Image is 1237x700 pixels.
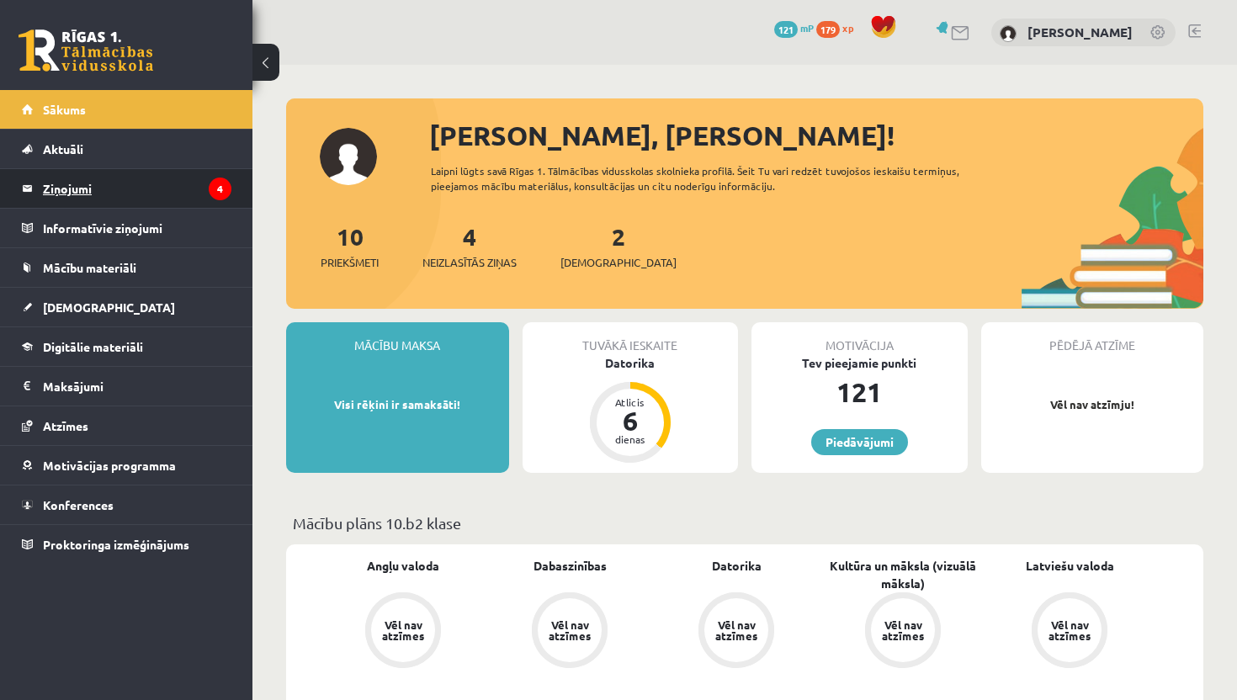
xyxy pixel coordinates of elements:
[816,21,862,34] a: 179 xp
[751,322,968,354] div: Motivācija
[43,367,231,406] legend: Maksājumi
[22,327,231,366] a: Digitālie materiāli
[422,221,517,271] a: 4Neizlasītās ziņas
[800,21,814,34] span: mP
[321,221,379,271] a: 10Priekšmeti
[380,619,427,641] div: Vēl nav atzīmes
[605,397,656,407] div: Atlicis
[22,446,231,485] a: Motivācijas programma
[534,557,607,575] a: Dabaszinības
[560,221,677,271] a: 2[DEMOGRAPHIC_DATA]
[429,115,1203,156] div: [PERSON_NAME], [PERSON_NAME]!
[820,557,986,592] a: Kultūra un māksla (vizuālā māksla)
[295,396,501,413] p: Visi rēķini ir samaksāti!
[22,169,231,208] a: Ziņojumi4
[422,254,517,271] span: Neizlasītās ziņas
[22,406,231,445] a: Atzīmes
[523,354,739,465] a: Datorika Atlicis 6 dienas
[981,322,1204,354] div: Pēdējā atzīme
[321,254,379,271] span: Priekšmeti
[22,525,231,564] a: Proktoringa izmēģinājums
[43,260,136,275] span: Mācību materiāli
[19,29,153,72] a: Rīgas 1. Tālmācības vidusskola
[751,354,968,372] div: Tev pieejamie punkti
[286,322,509,354] div: Mācību maksa
[605,434,656,444] div: dienas
[879,619,926,641] div: Vēl nav atzīmes
[774,21,814,34] a: 121 mP
[43,141,83,156] span: Aktuāli
[820,592,986,671] a: Vēl nav atzīmes
[43,300,175,315] span: [DEMOGRAPHIC_DATA]
[560,254,677,271] span: [DEMOGRAPHIC_DATA]
[774,21,798,38] span: 121
[1046,619,1093,641] div: Vēl nav atzīmes
[209,178,231,200] i: 4
[43,537,189,552] span: Proktoringa izmēģinājums
[811,429,908,455] a: Piedāvājumi
[986,592,1153,671] a: Vēl nav atzīmes
[22,367,231,406] a: Maksājumi
[713,619,760,641] div: Vēl nav atzīmes
[43,418,88,433] span: Atzīmes
[546,619,593,641] div: Vēl nav atzīmes
[22,288,231,326] a: [DEMOGRAPHIC_DATA]
[751,372,968,412] div: 121
[1026,557,1114,575] a: Latviešu valoda
[816,21,840,38] span: 179
[653,592,820,671] a: Vēl nav atzīmes
[22,209,231,247] a: Informatīvie ziņojumi
[43,339,143,354] span: Digitālie materiāli
[293,512,1197,534] p: Mācību plāns 10.b2 klase
[43,169,231,208] legend: Ziņojumi
[990,396,1196,413] p: Vēl nav atzīmju!
[523,322,739,354] div: Tuvākā ieskaite
[712,557,762,575] a: Datorika
[320,592,486,671] a: Vēl nav atzīmes
[22,130,231,168] a: Aktuāli
[523,354,739,372] div: Datorika
[431,163,981,194] div: Laipni lūgts savā Rīgas 1. Tālmācības vidusskolas skolnieka profilā. Šeit Tu vari redzēt tuvojošo...
[22,248,231,287] a: Mācību materiāli
[486,592,653,671] a: Vēl nav atzīmes
[43,209,231,247] legend: Informatīvie ziņojumi
[1000,25,1017,42] img: Simona Silkāne
[842,21,853,34] span: xp
[43,458,176,473] span: Motivācijas programma
[43,497,114,512] span: Konferences
[367,557,439,575] a: Angļu valoda
[22,90,231,129] a: Sākums
[22,485,231,524] a: Konferences
[43,102,86,117] span: Sākums
[1027,24,1133,40] a: [PERSON_NAME]
[605,407,656,434] div: 6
